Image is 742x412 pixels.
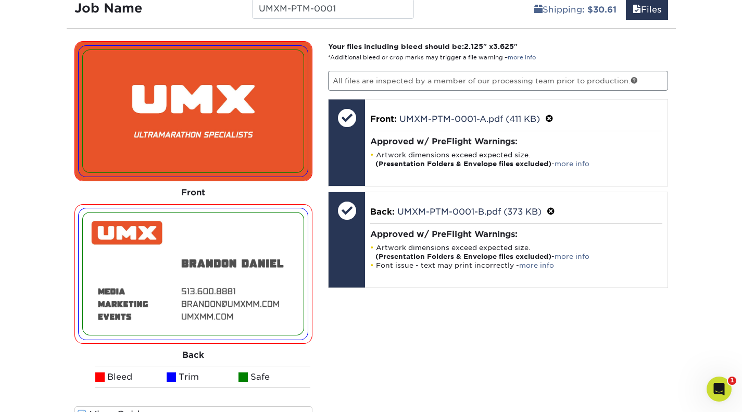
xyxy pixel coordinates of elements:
span: files [633,5,641,15]
a: more info [555,253,589,260]
li: Bleed [95,367,167,388]
div: Back [74,344,313,367]
h4: Approved w/ PreFlight Warnings: [370,229,662,239]
a: more info [555,160,589,168]
span: 1 [728,377,736,385]
div: Front [74,181,313,204]
li: Artwork dimensions exceed expected size. - [370,151,662,168]
span: Back: [370,207,395,217]
a: UMXM-PTM-0001-B.pdf (373 KB) [397,207,542,217]
li: Artwork dimensions exceed expected size. - [370,243,662,261]
b: : $30.61 [582,5,617,15]
a: more info [508,54,536,61]
span: shipping [534,5,543,15]
li: Trim [167,367,238,388]
strong: Your files including bleed should be: " x " [328,42,518,51]
h4: Approved w/ PreFlight Warnings: [370,136,662,146]
small: *Additional bleed or crop marks may trigger a file warning – [328,54,536,61]
strong: Job Name [74,1,142,16]
a: more info [519,261,554,269]
p: All files are inspected by a member of our processing team prior to production. [328,71,668,91]
span: 2.125 [464,42,483,51]
li: Font issue - text may print incorrectly - [370,261,662,270]
iframe: Intercom live chat [707,377,732,402]
span: Front: [370,114,397,124]
a: UMXM-PTM-0001-A.pdf (411 KB) [399,114,540,124]
span: 3.625 [493,42,514,51]
li: Safe [238,367,310,388]
strong: (Presentation Folders & Envelope files excluded) [375,160,551,168]
strong: (Presentation Folders & Envelope files excluded) [375,253,551,260]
